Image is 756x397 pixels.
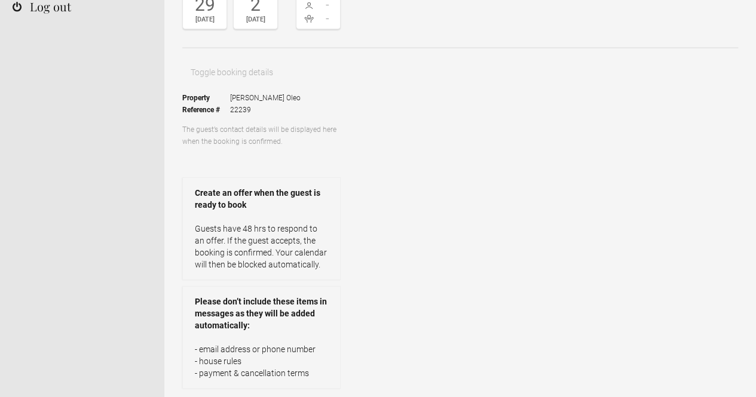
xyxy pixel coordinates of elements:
strong: Property [182,92,230,104]
p: The guest’s contact details will be displayed here when the booking is confirmed. [182,124,341,147]
p: Guests have 48 hrs to respond to an offer. If the guest accepts, the booking is confirmed. Your c... [195,223,328,270]
div: [DATE] [237,14,274,26]
span: 22239 [230,104,301,116]
span: [PERSON_NAME] Oleo [230,92,301,104]
span: - [319,13,338,24]
strong: Create an offer when the guest is ready to book [195,187,328,211]
button: Toggle booking details [182,60,281,84]
strong: Please don’t include these items in messages as they will be added automatically: [195,296,328,331]
strong: Reference # [182,104,230,116]
div: [DATE] [186,14,224,26]
p: - email address or phone number - house rules - payment & cancellation terms [195,343,328,379]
